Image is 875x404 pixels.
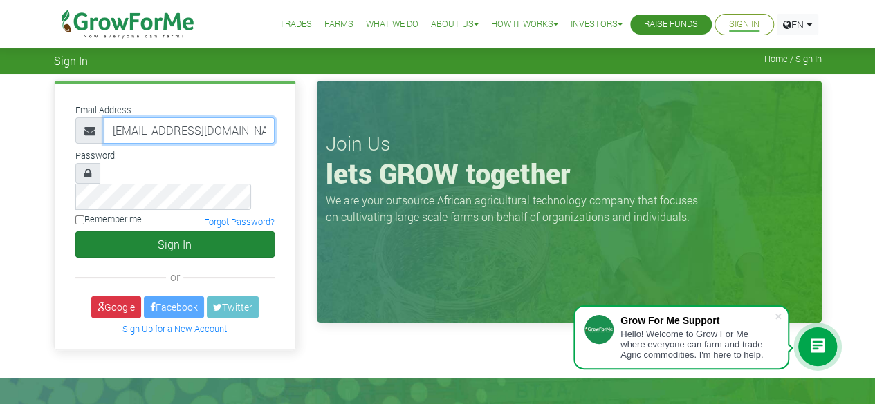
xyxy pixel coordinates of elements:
span: Home / Sign In [764,54,822,64]
div: Grow For Me Support [620,315,774,326]
a: Investors [571,17,623,32]
input: Email Address [104,117,275,144]
label: Remember me [75,213,142,226]
a: Forgot Password? [204,216,275,227]
label: Password: [75,149,117,162]
a: EN [777,14,818,35]
a: Raise Funds [644,17,698,32]
h1: lets GROW together [326,157,813,190]
div: or [75,269,275,285]
a: Farms [324,17,353,32]
a: Google [91,296,141,318]
label: Email Address: [75,104,133,117]
a: How it Works [491,17,558,32]
a: Trades [279,17,312,32]
a: What We Do [366,17,418,32]
a: About Us [431,17,479,32]
h3: Join Us [326,132,813,155]
span: Sign In [54,54,88,67]
a: Sign Up for a New Account [122,323,227,334]
a: Sign In [729,17,759,32]
input: Remember me [75,215,84,224]
p: We are your outsource African agricultural technology company that focuses on cultivating large s... [326,192,706,225]
div: Hello! Welcome to Grow For Me where everyone can farm and trade Agric commodities. I'm here to help. [620,329,774,360]
button: Sign In [75,231,275,258]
